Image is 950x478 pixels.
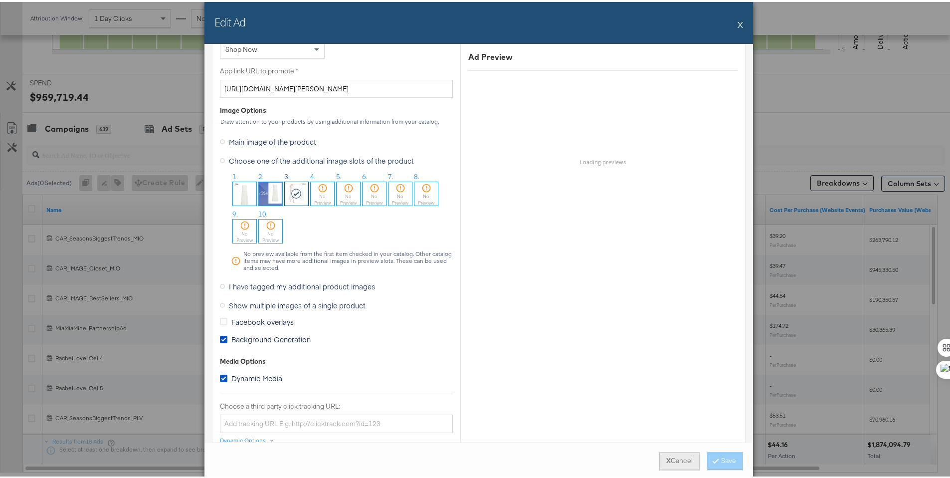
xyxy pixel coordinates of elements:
div: No preview available from the first item checked in your catalog. Other catalog items may have mo... [243,248,453,269]
img: 8fgnnjNjTW97PJmJ1b2cxw.jpg [259,180,282,204]
div: Dynamic Options [220,435,266,443]
input: Add URL that will be shown to people who see your ad [220,78,453,96]
input: Add tracking URL E.g. http://clicktrack.com?id=123 [220,413,453,431]
span: 4. [310,170,316,180]
button: XCancel [659,450,700,468]
span: 6. [362,170,368,180]
span: 3. [284,170,290,180]
div: No Preview [259,229,282,241]
h2: Edit Ad [214,12,245,27]
strong: X [666,454,671,464]
span: 1. [232,170,238,180]
span: 7. [388,170,393,180]
div: No Preview [311,191,334,204]
span: 2. [258,170,264,180]
div: No Preview [363,191,386,204]
span: I have tagged my additional product images [229,279,375,289]
span: Facebook overlays [231,315,294,325]
label: Choose a third party click tracking URL: [220,400,453,409]
img: gvBJSiKD2PF5noIVNzFB4A.jpg [233,180,256,204]
button: X [738,12,743,32]
div: Draw attention to your products by using additional information from your catalog. [220,116,453,123]
label: App link URL to promote * [220,64,453,74]
span: 8. [414,170,419,180]
div: No Preview [337,191,360,204]
span: Show multiple images of a single product [229,298,366,308]
span: 5. [336,170,342,180]
div: Media Options [220,355,453,364]
span: Main image of the product [229,135,316,145]
span: 10. [258,208,268,217]
span: Dynamic Media [231,371,282,381]
div: Ad Preview [468,49,738,61]
span: Background Generation [231,332,311,342]
div: No Preview [388,191,412,204]
div: No Preview [414,191,438,204]
div: No Preview [233,229,256,241]
div: Image Options [220,104,266,113]
h6: Loading previews [461,156,745,164]
span: Choose one of the additional image slots of the product [229,154,414,164]
span: Shop Now [225,43,257,52]
span: 9. [232,208,238,217]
